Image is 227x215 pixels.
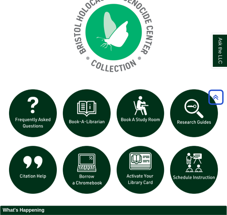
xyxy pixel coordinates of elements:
[167,86,221,140] img: Research Guides icon links to research guides web page
[167,143,221,197] img: For faculty. Schedule Library Instruction icon links to form.
[6,143,60,197] img: citation help icon links to citation help guide page
[60,143,114,197] img: Borrow a chromebook icon links to the borrow a chromebook web page
[60,86,114,140] img: Book a Librarian icon links to book a librarian web page
[6,86,60,140] img: frequently asked questions
[6,86,221,200] div: slideshow
[114,86,167,140] img: book a study room icon links to book a study room web page
[206,93,225,101] a: Back to Top
[114,143,167,197] img: activate Library Card icon links to form to activate student ID into library card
